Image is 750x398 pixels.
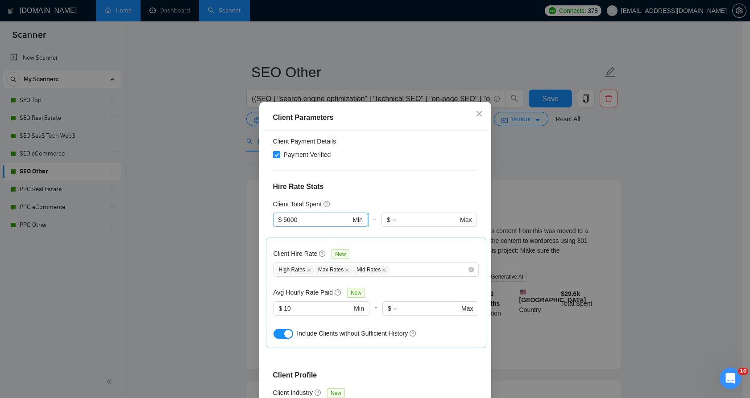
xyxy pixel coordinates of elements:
span: Max [461,304,473,313]
div: - [369,213,381,238]
input: 0 [284,304,352,313]
h4: Hire Rate Stats [273,181,477,192]
span: Max [460,215,472,225]
span: $ [388,304,391,313]
span: close [345,268,349,272]
input: ∞ [393,304,460,313]
input: 0 [283,215,351,225]
h5: Client Hire Rate [273,249,318,258]
span: High Rates [276,265,314,275]
span: Payment Verified [280,150,335,160]
span: close-circle [468,267,474,272]
span: $ [387,215,390,225]
span: question-circle [319,250,326,257]
span: question-circle [335,289,342,296]
span: Include Clients without Sufficient History [297,330,408,337]
h4: Client Profile [273,370,477,381]
input: ∞ [392,215,458,225]
h5: Client Total Spent [273,199,322,209]
span: Mid Rates [353,265,390,275]
span: $ [278,215,282,225]
span: close [382,268,386,272]
iframe: Intercom live chat [720,368,741,389]
span: New [347,288,365,298]
h4: Client Payment Details [273,136,336,146]
h5: Avg Hourly Rate Paid [273,287,333,297]
button: Close [467,102,491,126]
span: 10 [738,368,748,375]
h5: Client Industry [273,388,313,398]
span: Min [354,304,364,313]
span: question-circle [315,389,322,396]
span: question-circle [323,201,331,208]
span: Max Rates [315,265,352,275]
span: question-circle [410,330,417,337]
span: Min [352,215,363,225]
span: New [327,388,345,398]
span: $ [279,304,282,313]
span: New [331,249,349,259]
span: close [476,110,483,117]
div: Client Parameters [273,112,477,123]
span: close [307,268,311,272]
div: - [369,301,382,326]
